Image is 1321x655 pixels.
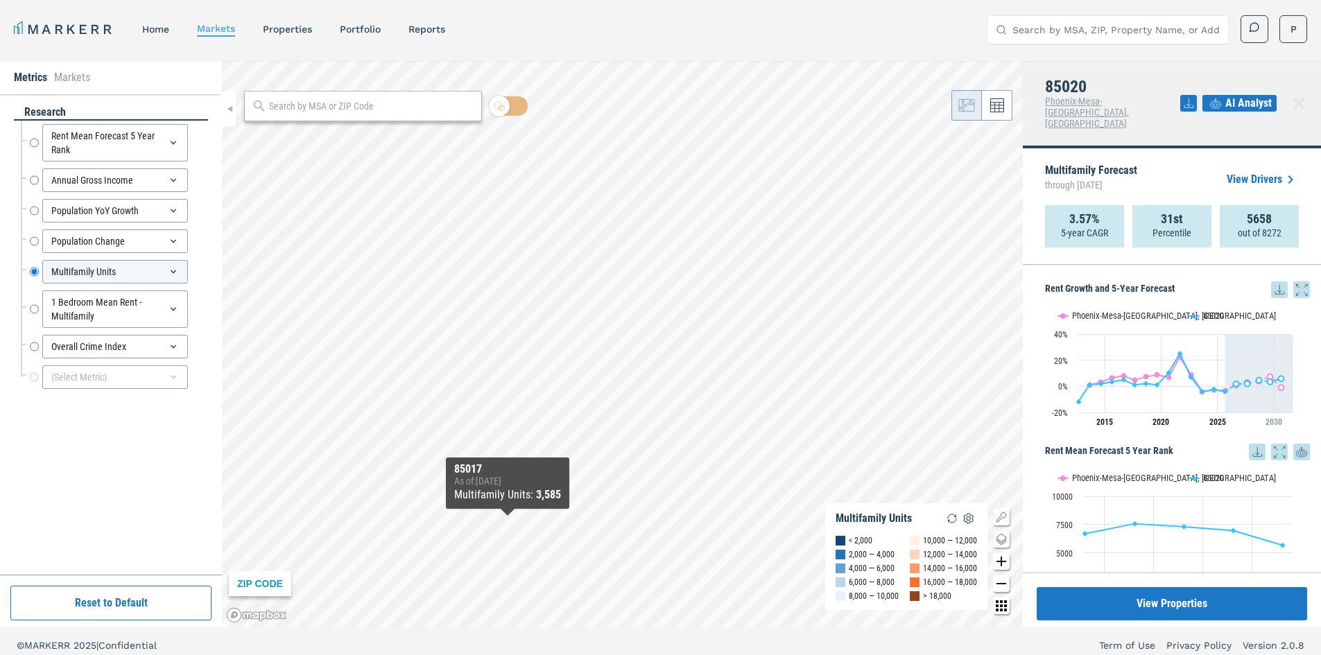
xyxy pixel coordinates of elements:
[454,463,561,503] div: Map Tooltip Content
[1238,226,1281,240] p: out of 8272
[14,19,114,39] a: MARKERR
[1054,330,1068,340] text: 40%
[1082,531,1088,536] path: Friday, 14 Aug, 18:00, 6,683. 85020.
[1177,351,1183,356] path: Sunday, 29 Aug, 18:00, 24.98. 85020.
[836,512,912,525] div: Multifamily Units
[1266,417,1282,427] tspan: 2030
[1096,417,1113,427] tspan: 2015
[1280,543,1286,548] path: Wednesday, 14 Aug, 18:00, 5,658. 85020.
[42,229,188,253] div: Population Change
[536,488,561,501] b: 3,585
[269,99,474,114] input: Search by MSA or ZIP Code
[1155,372,1160,378] path: Thursday, 29 Aug, 18:00, 8.81. Phoenix-Mesa-Scottsdale, AZ.
[993,553,1010,570] button: Zoom in map button
[1056,549,1073,559] text: 5000
[42,365,188,389] div: (Select Metric)
[42,260,188,283] div: Multifamily Units
[1056,521,1073,530] text: 7500
[923,534,977,548] div: 10,000 — 12,000
[74,640,98,651] span: 2025 |
[1058,311,1175,321] button: Show Phoenix-Mesa-Scottsdale, AZ
[14,105,208,121] div: research
[849,534,872,548] div: < 2,000
[1225,95,1272,112] span: AI Analyst
[993,531,1010,548] button: Change style map button
[42,124,188,161] div: Rent Mean Forecast 5 Year Rank
[1121,377,1127,383] path: Monday, 29 Aug, 18:00, 4.91. 85020.
[1045,165,1137,194] p: Multifamily Forecast
[142,24,169,35] a: home
[17,640,24,651] span: ©
[1223,389,1228,394] path: Friday, 29 Aug, 18:00, -4.06. 85020.
[849,548,895,561] div: 2,000 — 4,000
[1182,524,1187,530] path: Monday, 14 Aug, 18:00, 7,304. 85020.
[1279,15,1307,43] button: P
[1166,638,1232,652] a: Privacy Policy
[42,168,188,192] div: Annual Gross Income
[222,61,1023,627] canvas: Map
[1061,226,1108,240] p: 5-year CAGR
[1143,381,1149,386] path: Wednesday, 29 Aug, 18:00, 1.98. 85020.
[10,586,211,620] button: Reset to Default
[1132,521,1138,526] path: Saturday, 14 Aug, 18:00, 7,569. 85020.
[923,589,951,603] div: > 18,000
[1037,587,1307,620] button: View Properties
[849,575,895,589] div: 6,000 — 8,000
[454,487,561,503] div: Multifamily Units :
[226,607,287,623] a: Mapbox logo
[42,335,188,358] div: Overall Crime Index
[98,640,157,651] span: Confidential
[454,475,561,487] div: As of : [DATE]
[1211,387,1217,392] path: Thursday, 29 Aug, 18:00, -2.33. 85020.
[454,463,561,475] div: 85017
[1045,176,1137,194] span: through [DATE]
[1045,460,1310,634] div: Rent Mean Forecast 5 Year Rank. Highcharts interactive chart.
[993,575,1010,592] button: Zoom out map button
[1058,382,1068,392] text: 0%
[42,290,188,328] div: 1 Bedroom Mean Rent - Multifamily
[1189,311,1225,321] button: Show 85020
[54,69,90,86] li: Markets
[340,24,381,35] a: Portfolio
[1143,374,1149,379] path: Wednesday, 29 Aug, 18:00, 7.28. Phoenix-Mesa-Scottsdale, AZ.
[1231,527,1236,533] path: Tuesday, 14 Aug, 18:00, 6,964. 85020.
[1161,212,1183,226] strong: 31st
[993,509,1010,525] button: Show/Hide Legend Map Button
[1152,417,1169,427] tspan: 2020
[1227,171,1299,188] a: View Drivers
[1155,382,1160,387] path: Thursday, 29 Aug, 18:00, 1.13. 85020.
[1166,370,1172,376] path: Saturday, 29 Aug, 18:00, 10.35. 85020.
[1279,385,1284,390] path: Thursday, 29 Aug, 18:00, -0.97. Phoenix-Mesa-Scottsdale, AZ.
[923,561,977,575] div: 14,000 — 16,000
[1012,16,1220,44] input: Search by MSA, ZIP, Property Name, or Address
[1189,374,1194,380] path: Monday, 29 Aug, 18:00, 6.97. 85020.
[849,589,899,603] div: 8,000 — 10,000
[960,510,977,527] img: Settings
[1058,473,1175,483] button: Show Phoenix-Mesa-Scottsdale, AZ
[1054,356,1068,366] text: 20%
[263,24,312,35] a: properties
[1076,399,1082,404] path: Wednesday, 29 Aug, 18:00, -11.84. 85020.
[1268,378,1273,384] path: Wednesday, 29 Aug, 18:00, 3.53. 85020.
[1247,212,1272,226] strong: 5658
[1257,377,1262,383] path: Tuesday, 29 Aug, 18:00, 4.66. 85020.
[408,24,445,35] a: reports
[1110,379,1115,385] path: Saturday, 29 Aug, 18:00, 3.41. 85020.
[1245,381,1250,387] path: Sunday, 29 Aug, 18:00, 1.91. 85020.
[1045,460,1300,634] svg: Interactive chart
[1045,444,1310,460] h5: Rent Mean Forecast 5 Year Rank
[1234,376,1284,387] g: 85020, line 4 of 4 with 5 data points.
[1045,281,1310,298] h5: Rent Growth and 5-Year Forecast
[1045,298,1310,437] div: Rent Growth and 5-Year Forecast. Highcharts interactive chart.
[229,571,291,596] div: ZIP CODE
[14,69,47,86] li: Metrics
[849,561,895,575] div: 4,000 — 6,000
[1052,408,1068,418] text: -20%
[1132,382,1138,387] path: Tuesday, 29 Aug, 18:00, 1.08. 85020.
[1045,78,1180,96] h4: 85020
[1279,376,1284,381] path: Thursday, 29 Aug, 18:00, 5.91. 85020.
[1189,473,1225,483] button: Show 85020
[1045,96,1129,129] span: Phoenix-Mesa-[GEOGRAPHIC_DATA], [GEOGRAPHIC_DATA]
[1200,389,1205,394] path: Tuesday, 29 Aug, 18:00, -4.2. 85020.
